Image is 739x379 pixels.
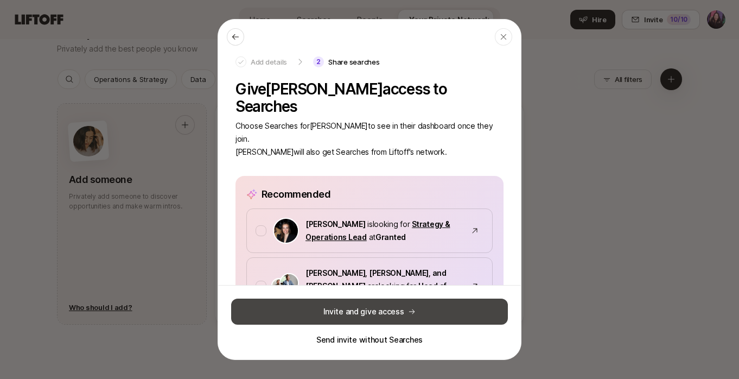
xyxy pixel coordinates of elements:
a: Head of Partnerships [305,281,447,304]
p: are looking for at [305,267,460,306]
span: [PERSON_NAME], [PERSON_NAME], and [PERSON_NAME] [305,268,447,290]
a: Strategy & Operations Lead [305,219,450,242]
p: Choose Searches for [PERSON_NAME] to see in their dashboard once they join. [PERSON_NAME] will al... [235,119,504,159]
p: is looking for at [305,218,460,244]
p: Give [PERSON_NAME] access to Searches [235,80,504,115]
span: [PERSON_NAME] [305,219,365,229]
img: Jana Raykow [274,219,298,243]
img: Taylor Berghane [281,274,298,292]
p: 2 [313,56,324,67]
button: Invite and give access [231,299,508,325]
span: Granted [375,232,406,242]
p: Add details [251,56,287,67]
button: Send invite without Searches [316,333,423,346]
img: Michael Tannenbaum [272,279,285,292]
p: Recommended [262,187,330,202]
p: Share searches [328,56,379,67]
